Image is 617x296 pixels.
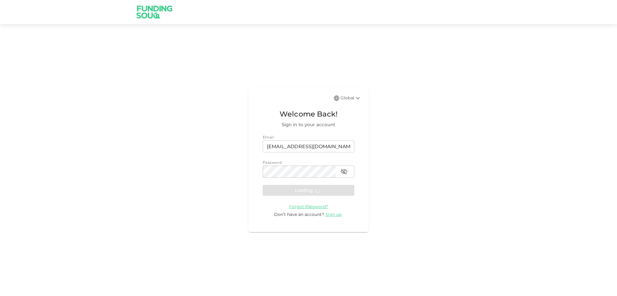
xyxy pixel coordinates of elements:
span: Don’t have an account? [274,212,324,217]
input: email [263,140,354,152]
span: Welcome Back! [263,108,354,120]
span: Sign up [325,212,342,217]
span: Password [263,160,282,165]
span: Email [263,135,274,139]
input: password [263,166,336,178]
a: Forgot Password? [289,204,328,209]
span: Sign in to your account [263,121,354,128]
div: Global [340,95,362,102]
